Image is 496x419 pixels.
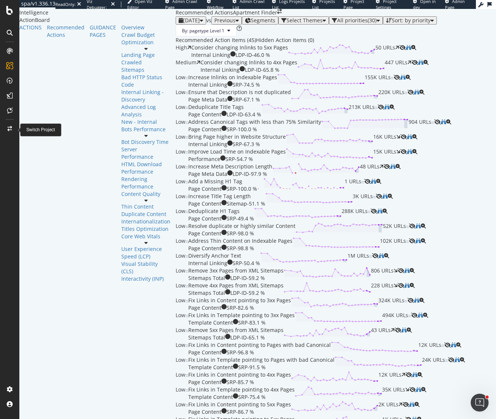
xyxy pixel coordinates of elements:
[414,90,419,95] div: binoculars
[19,24,42,31] div: ACTIONS
[396,164,401,169] div: magnifying-glass-plus
[121,74,170,88] div: Bad HTTP Status Code
[176,178,185,185] span: Low
[176,74,185,81] span: Low
[418,312,423,319] a: binoculars
[342,207,368,222] span: 288K URLs
[121,51,170,66] a: Landing Page Crawled
[395,328,401,333] div: eye-slash
[365,74,391,88] span: 155K URLs
[121,31,170,46] div: Crawl Budget Optimization
[188,103,244,111] div: Deduplicate Title Tags
[19,9,176,16] div: Intelligence
[121,88,170,103] div: Internal Linking - Discovery
[364,179,371,184] div: eye-slash
[26,127,55,133] div: Switch Project
[121,233,170,240] a: Core Web Vitals
[404,300,407,302] img: Equal
[371,209,377,214] div: eye-slash
[404,267,410,274] a: binoculars
[409,387,416,392] div: eye-slash
[411,45,416,50] div: magnifying-glass-plus
[227,185,257,193] div: SRP - 100.0 %
[287,17,323,23] div: Select Themes
[384,253,389,258] div: magnifying-glass-plus
[121,161,170,175] a: HTML Download Performance
[388,194,393,199] div: magnifying-glass-plus
[121,126,170,133] div: Bots Performance
[188,118,321,126] div: Address Canonical Tags with less than 75% Similarity
[121,218,170,225] div: Internationalization
[421,387,426,392] div: magnifying-glass-plus
[416,222,421,229] a: binoculars
[185,360,188,362] img: Equal
[233,170,267,178] div: LDP-ID - 97.9 %
[236,51,270,59] div: LDP-ID - 46.0 %
[421,238,426,244] div: magnifying-glass-plus
[403,402,409,407] div: eye-slash
[407,134,412,139] div: binoculars
[207,4,224,10] span: Webflow
[404,268,410,273] div: binoculars
[19,16,176,24] div: ActionBoard
[400,149,407,154] div: eye-slash
[369,255,372,258] img: Equal
[415,402,420,407] div: magnifying-glass-plus
[188,155,220,163] div: Performance
[406,75,411,80] div: magnifying-glass-plus
[121,253,170,260] div: Speed (LCP)
[406,226,409,228] img: Equal
[121,260,170,275] a: Visual Stability (CLS)
[201,59,297,66] div: Consider changing Inlinks to 4xx Pages
[376,194,383,199] div: eye-slash
[410,268,415,273] div: magnifying-glass-plus
[423,313,428,318] div: magnifying-glass-plus
[191,51,230,59] div: Internal Linking
[390,164,396,169] div: binoculars
[400,75,406,80] div: binoculars
[349,103,375,118] span: 213K URLs
[185,345,188,347] img: Equal
[185,330,188,332] img: Equal
[90,24,116,39] div: GUIDANCE PAGES
[121,190,170,198] a: Content Quality
[121,118,170,126] div: New - Internal
[409,118,431,133] span: 904 URLs
[392,17,431,23] div: Sort: by priority
[185,151,188,154] img: Equal
[278,16,329,25] button: Select Themes
[185,107,188,109] img: Equal
[47,24,84,39] div: Recommended Actions
[377,209,383,214] div: binoculars
[385,59,407,74] span: 447 URLs
[188,178,242,185] div: Add a Missing H1 Tag
[225,155,253,163] div: SRP - 54.7 %
[434,119,441,125] div: eye-slash
[372,253,379,258] div: eye-slash
[383,194,388,199] div: binoculars
[185,285,188,287] img: Equal
[176,103,185,110] span: Low
[398,283,404,288] div: eye-slash
[375,107,378,109] img: Equal
[394,75,400,80] div: eye-slash
[391,77,394,79] img: Equal
[409,223,416,229] div: eye-slash
[441,118,446,125] a: binoculars
[121,245,170,253] a: User Experience
[185,181,188,183] img: Equal
[400,134,407,139] div: eye-slash
[121,103,170,126] div: Advanced Log Analysis
[373,148,396,163] span: 15K URLs
[188,133,286,141] div: Bring Page higher in Website Structure
[416,386,421,393] a: binoculars
[176,207,185,215] span: Low
[191,44,288,51] div: Consider changing Inlinks to 5xx Pages
[121,275,170,283] div: Interactivity (INP)
[345,178,361,193] span: 1 URLs
[423,60,429,65] div: magnifying-glass-plus
[188,185,221,193] div: Page Content
[456,342,461,348] div: magnifying-glass-plus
